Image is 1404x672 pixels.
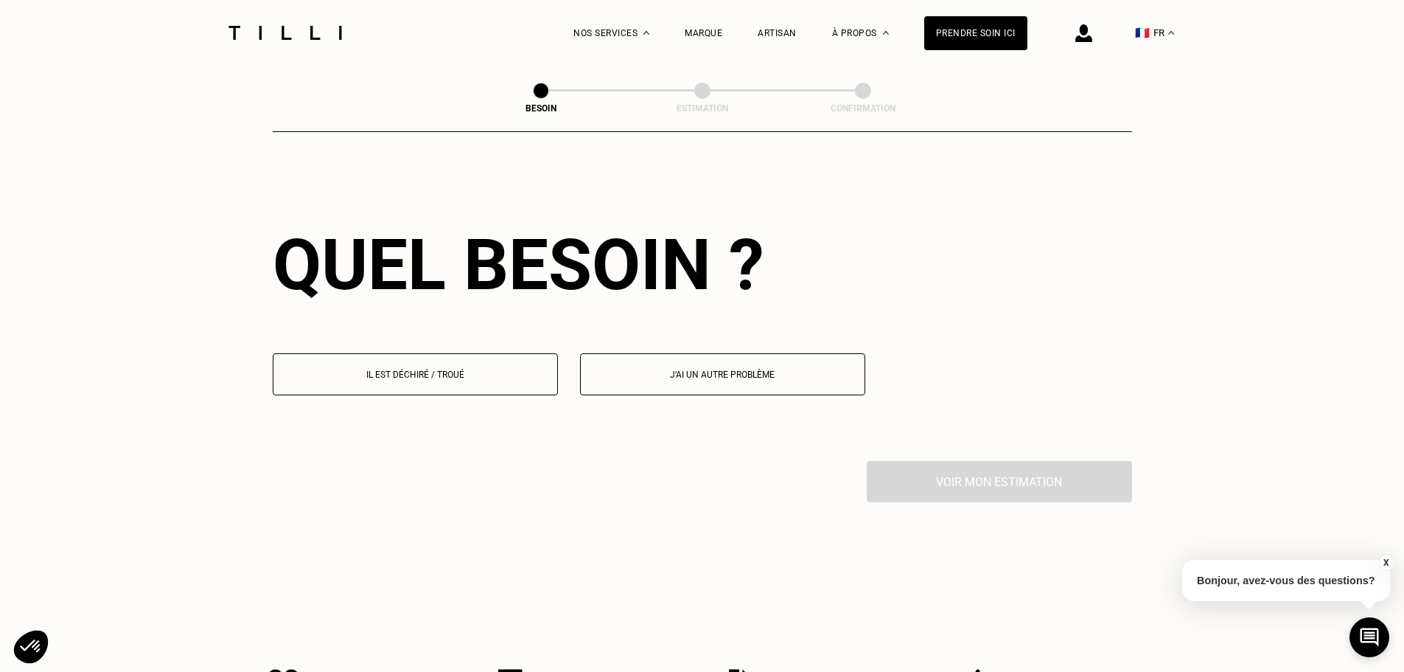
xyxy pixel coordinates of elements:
[273,224,1132,306] div: Quel besoin ?
[1135,26,1150,40] span: 🇫🇷
[223,26,347,40] img: Logo du service de couturière Tilli
[1378,555,1393,571] button: X
[629,103,776,114] div: Estimation
[281,370,550,380] p: Il est déchiré / troué
[1168,31,1174,35] img: menu déroulant
[685,28,722,38] a: Marque
[789,103,937,114] div: Confirmation
[273,353,558,395] button: Il est déchiré / troué
[758,28,797,38] a: Artisan
[643,31,649,35] img: Menu déroulant
[1182,560,1390,601] p: Bonjour, avez-vous des questions?
[588,370,857,380] p: J‘ai un autre problème
[1075,24,1092,42] img: icône connexion
[467,103,615,114] div: Besoin
[580,353,865,395] button: J‘ai un autre problème
[924,16,1027,50] a: Prendre soin ici
[883,31,889,35] img: Menu déroulant à propos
